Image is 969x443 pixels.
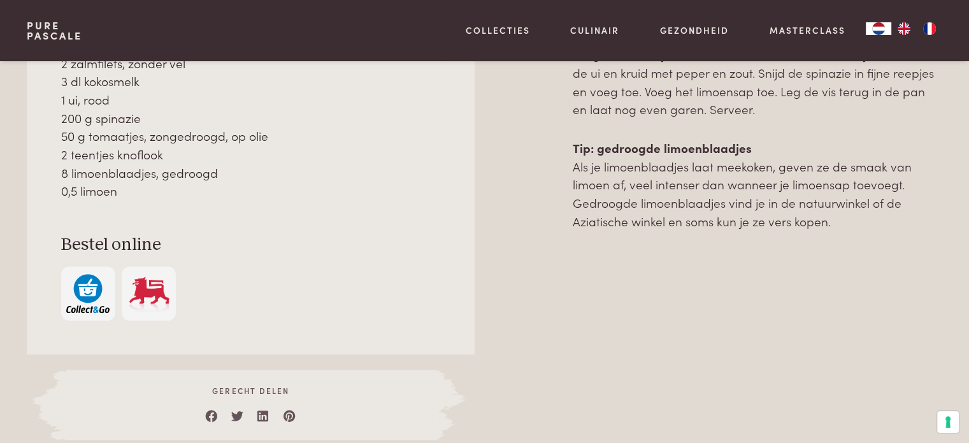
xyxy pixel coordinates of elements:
strong: Tip: gedroogde limoenblaadjes [573,139,752,156]
div: 3 dl kokosmelk [61,72,441,91]
a: Gezondheid [660,24,729,37]
a: PurePascale [27,20,82,41]
a: NL [866,22,891,35]
div: 0,5 limoen [61,182,441,200]
a: Culinair [570,24,619,37]
div: Language [866,22,891,35]
a: Masterclass [770,24,845,37]
h3: Bestel online [61,234,441,256]
div: 2 teentjes knoflook [61,145,441,164]
a: EN [891,22,917,35]
div: 50 g tomaatjes, zongedroogd, op olie [61,127,441,145]
div: 200 g spinazie [61,109,441,127]
img: c308188babc36a3a401bcb5cb7e020f4d5ab42f7cacd8327e500463a43eeb86c.svg [66,274,110,313]
a: Collecties [466,24,530,37]
aside: Language selected: Nederlands [866,22,942,35]
p: Als je limoenblaadjes laat meekoken, geven ze de smaak van limoen af, veel intenser dan wanneer j... [573,139,942,230]
a: FR [917,22,942,35]
div: 1 ui, rood [61,91,441,109]
div: 2 zalmfilets, zonder vel [61,54,441,73]
button: Uw voorkeuren voor toestemming voor trackingtechnologieën [937,411,959,433]
ul: Language list [891,22,942,35]
img: Delhaize [127,274,171,313]
div: 8 limoenblaadjes, gedroogd [61,164,441,182]
span: Gerecht delen [66,385,434,396]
